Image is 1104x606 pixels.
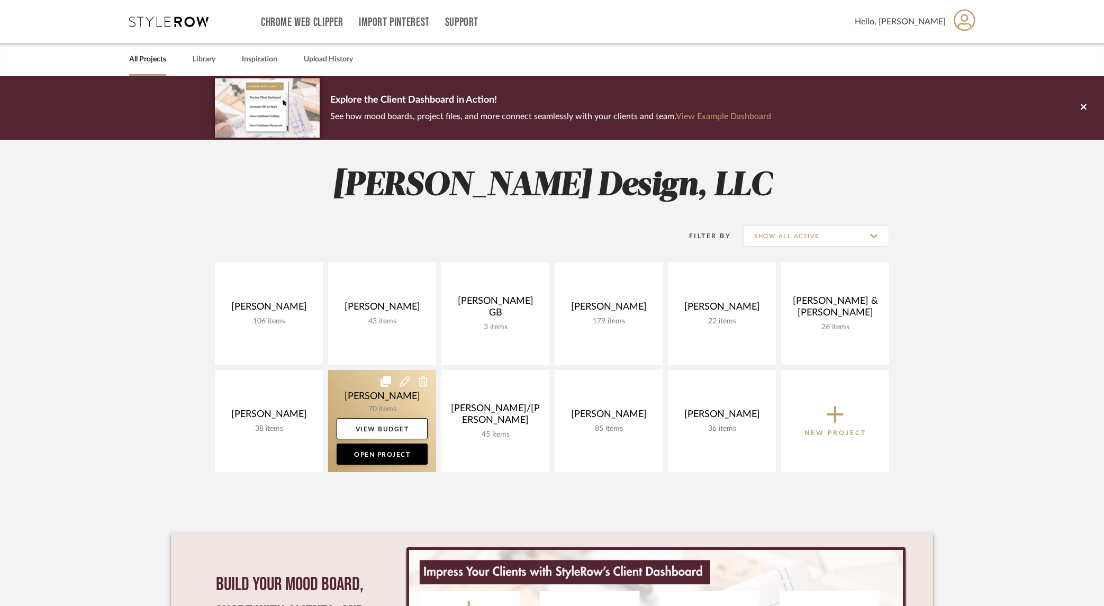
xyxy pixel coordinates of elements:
[223,301,314,317] div: [PERSON_NAME]
[223,424,314,433] div: 38 items
[563,424,654,433] div: 85 items
[675,231,731,241] div: Filter By
[337,301,428,317] div: [PERSON_NAME]
[804,428,866,438] p: New Project
[337,317,428,326] div: 43 items
[563,301,654,317] div: [PERSON_NAME]
[790,323,881,332] div: 26 items
[563,409,654,424] div: [PERSON_NAME]
[676,424,767,433] div: 36 items
[337,418,428,439] a: View Budget
[676,112,771,121] a: View Example Dashboard
[171,166,933,206] h2: [PERSON_NAME] Design, LLC
[330,109,771,124] p: See how mood boards, project files, and more connect seamlessly with your clients and team.
[215,78,320,137] img: d5d033c5-7b12-40c2-a960-1ecee1989c38.png
[450,295,541,323] div: [PERSON_NAME] GB
[563,317,654,326] div: 179 items
[359,18,430,27] a: Import Pinterest
[193,52,215,67] a: Library
[445,18,478,27] a: Support
[450,323,541,332] div: 3 items
[304,52,353,67] a: Upload History
[223,317,314,326] div: 106 items
[676,317,767,326] div: 22 items
[781,370,889,472] button: New Project
[242,52,277,67] a: Inspiration
[450,430,541,439] div: 45 items
[129,52,166,67] a: All Projects
[337,444,428,465] a: Open Project
[450,403,541,430] div: [PERSON_NAME]/[PERSON_NAME]
[223,409,314,424] div: [PERSON_NAME]
[790,295,881,323] div: [PERSON_NAME] & [PERSON_NAME]
[676,409,767,424] div: [PERSON_NAME]
[676,301,767,317] div: [PERSON_NAME]
[261,18,343,27] a: Chrome Web Clipper
[855,15,946,28] span: Hello, [PERSON_NAME]
[330,92,771,109] p: Explore the Client Dashboard in Action!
